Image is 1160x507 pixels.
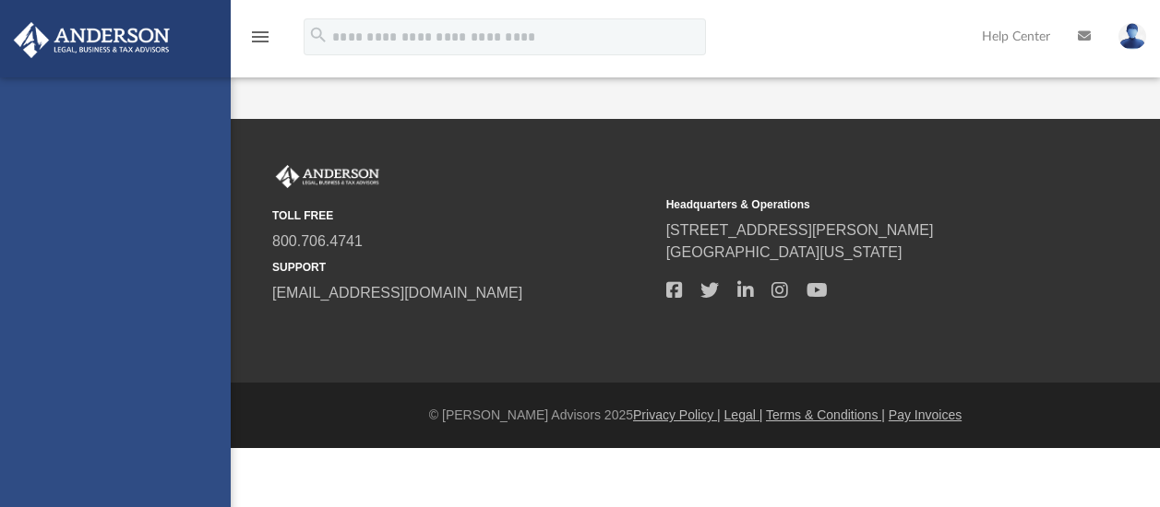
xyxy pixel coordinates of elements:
[308,25,329,45] i: search
[666,244,903,260] a: [GEOGRAPHIC_DATA][US_STATE]
[666,196,1047,213] small: Headquarters & Operations
[666,222,934,238] a: [STREET_ADDRESS][PERSON_NAME]
[724,407,763,422] a: Legal |
[272,207,653,224] small: TOLL FREE
[249,35,271,48] a: menu
[1118,23,1146,50] img: User Pic
[889,407,962,422] a: Pay Invoices
[272,285,522,301] a: [EMAIL_ADDRESS][DOMAIN_NAME]
[272,233,363,249] a: 800.706.4741
[249,26,271,48] i: menu
[231,406,1160,425] div: © [PERSON_NAME] Advisors 2025
[272,259,653,276] small: SUPPORT
[633,407,721,422] a: Privacy Policy |
[272,165,383,189] img: Anderson Advisors Platinum Portal
[8,22,175,58] img: Anderson Advisors Platinum Portal
[766,407,885,422] a: Terms & Conditions |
